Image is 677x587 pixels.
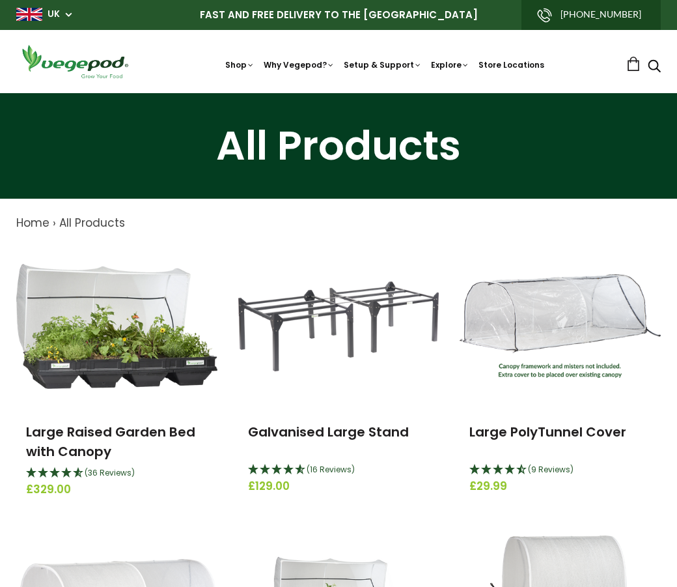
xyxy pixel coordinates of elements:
[53,215,56,231] span: ›
[59,215,125,231] a: All Products
[26,423,195,461] a: Large Raised Garden Bed with Canopy
[478,59,544,70] a: Store Locations
[528,464,573,475] span: (9 Reviews)
[238,281,439,372] img: Galvanised Large Stand
[648,61,661,74] a: Search
[16,215,661,232] nav: breadcrumbs
[16,126,661,166] h1: All Products
[344,59,422,70] a: Setup & Support
[248,478,430,495] span: £129.00
[264,59,335,70] a: Why Vegepod?
[26,481,208,498] span: £329.00
[460,274,661,378] img: Large PolyTunnel Cover
[431,59,469,70] a: Explore
[16,215,49,231] a: Home
[248,462,430,479] div: 4.63 Stars - 16 Reviews
[16,8,42,21] img: gb_large.png
[16,43,133,80] img: Vegepod
[48,8,60,21] a: UK
[469,423,626,441] a: Large PolyTunnel Cover
[85,467,135,478] span: (36 Reviews)
[469,462,651,479] div: 4.44 Stars - 9 Reviews
[26,465,208,482] div: 4.67 Stars - 36 Reviews
[307,464,355,475] span: (16 Reviews)
[248,423,409,441] a: Galvanised Large Stand
[225,59,255,70] a: Shop
[16,264,217,390] img: Large Raised Garden Bed with Canopy
[469,478,651,495] span: £29.99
